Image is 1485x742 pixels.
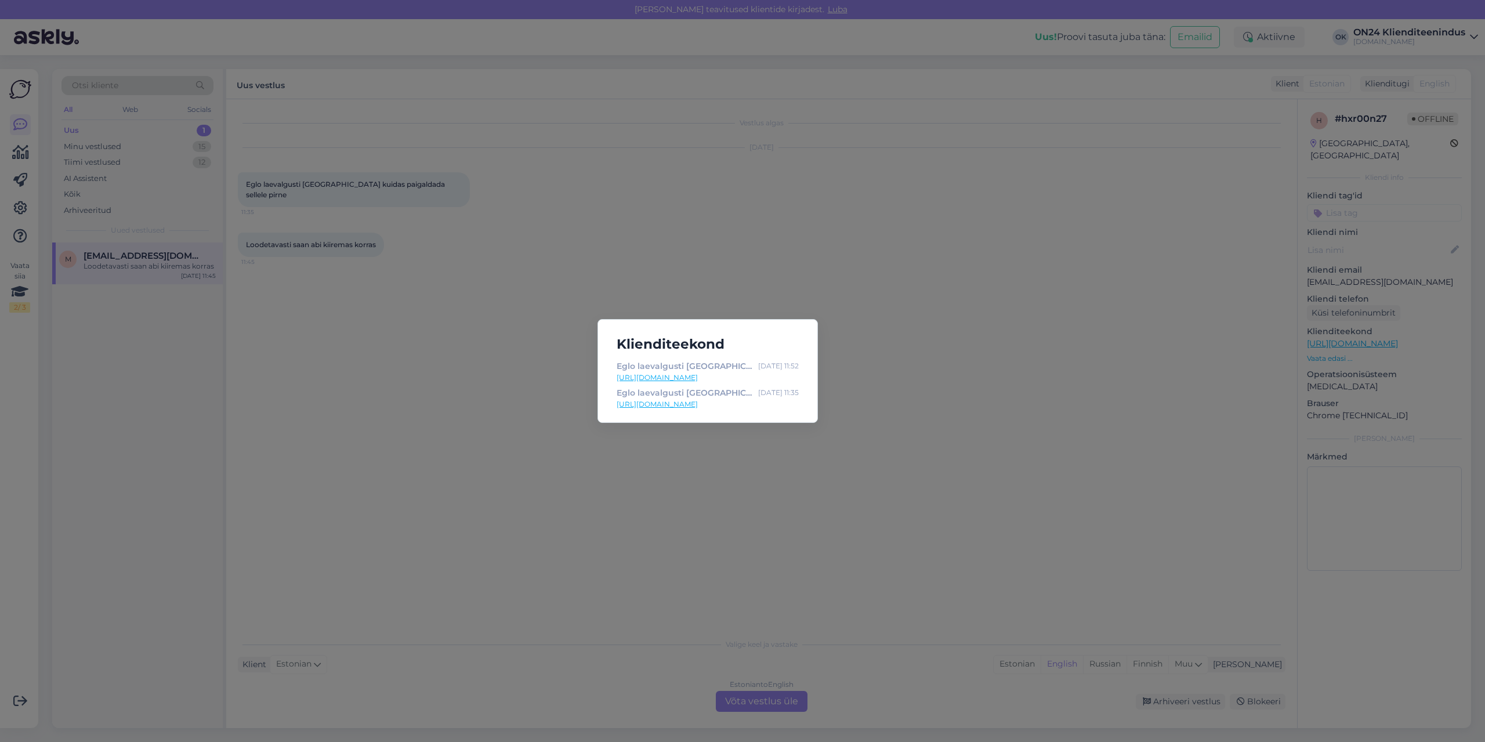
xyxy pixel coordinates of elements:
[617,386,754,399] div: Eglo laevalgusti [GEOGRAPHIC_DATA] MV-44049 - [DOMAIN_NAME] Sisustuskaubamaja
[758,360,799,372] div: [DATE] 11:52
[617,372,799,383] a: [URL][DOMAIN_NAME]
[617,399,799,410] a: [URL][DOMAIN_NAME]
[607,334,808,355] h5: Klienditeekond
[617,360,754,372] div: Eglo laevalgusti [GEOGRAPHIC_DATA] MV-44049 - [DOMAIN_NAME] Sisustuskaubamaja
[758,386,799,399] div: [DATE] 11:35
